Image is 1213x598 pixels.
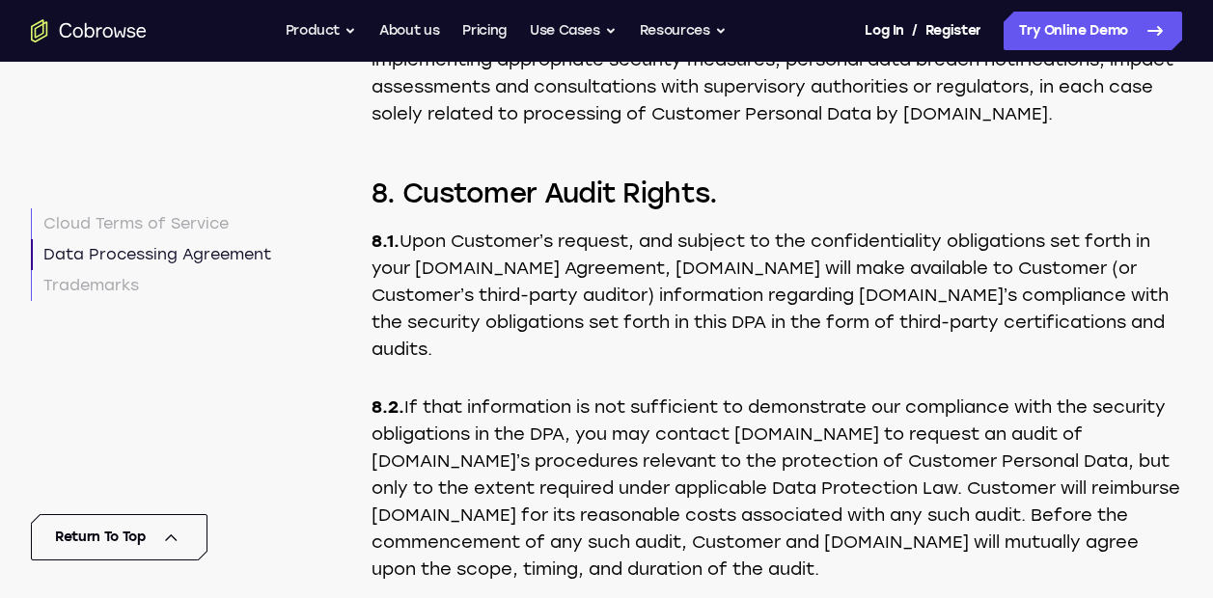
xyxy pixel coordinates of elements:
[286,12,357,50] button: Product
[462,12,507,50] a: Pricing
[31,270,271,301] a: Trademarks
[912,19,918,42] span: /
[372,396,404,418] strong: 8.2.
[640,12,727,50] button: Resources
[31,19,147,42] a: Go to the home page
[1004,12,1182,50] a: Try Online Demo
[372,394,1182,583] p: If that information is not sufficient to demonstrate our compliance with the security obligations...
[379,12,439,50] a: About us
[865,12,903,50] a: Log In
[372,174,1182,212] h3: 8. Customer Audit Rights.
[31,239,271,270] a: Data Processing Agreement
[530,12,617,50] button: Use Cases
[372,231,400,252] strong: 8.1.
[372,228,1182,363] p: Upon Customer’s request, and subject to the confidentiality obligations set forth in your [DOMAIN...
[31,514,207,560] button: Return To Top
[31,208,271,239] a: Cloud Terms of Service
[925,12,981,50] a: Register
